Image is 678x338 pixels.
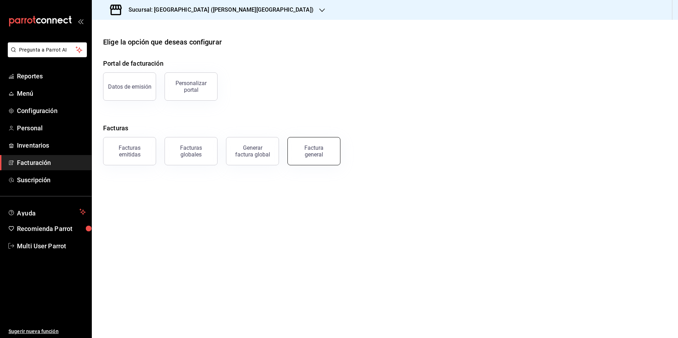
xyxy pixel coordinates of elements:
span: Sugerir nueva función [8,328,86,335]
span: Ayuda [17,208,77,216]
span: Configuración [17,106,86,115]
button: Factura general [287,137,340,165]
a: Pregunta a Parrot AI [5,51,87,59]
span: Recomienda Parrot [17,224,86,233]
button: Pregunta a Parrot AI [8,42,87,57]
span: Multi User Parrot [17,241,86,251]
h4: Portal de facturación [103,59,667,68]
div: Facturas emitidas [108,144,151,158]
span: Reportes [17,71,86,81]
span: Inventarios [17,141,86,150]
span: Menú [17,89,86,98]
div: Generar factura global [235,144,270,158]
div: Factura general [296,144,332,158]
span: Facturación [17,158,86,167]
button: Generar factura global [226,137,279,165]
div: Facturas globales [169,144,213,158]
div: Elige la opción que deseas configurar [103,37,222,47]
div: Personalizar portal [169,80,213,93]
span: Pregunta a Parrot AI [19,46,76,54]
button: Facturas globales [165,137,218,165]
span: Personal [17,123,86,133]
h3: Sucursal: [GEOGRAPHIC_DATA] ([PERSON_NAME][GEOGRAPHIC_DATA]) [123,6,314,14]
button: Personalizar portal [165,72,218,101]
span: Suscripción [17,175,86,185]
button: Datos de emisión [103,72,156,101]
button: open_drawer_menu [78,18,83,24]
div: Datos de emisión [108,83,151,90]
button: Facturas emitidas [103,137,156,165]
h4: Facturas [103,123,667,133]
